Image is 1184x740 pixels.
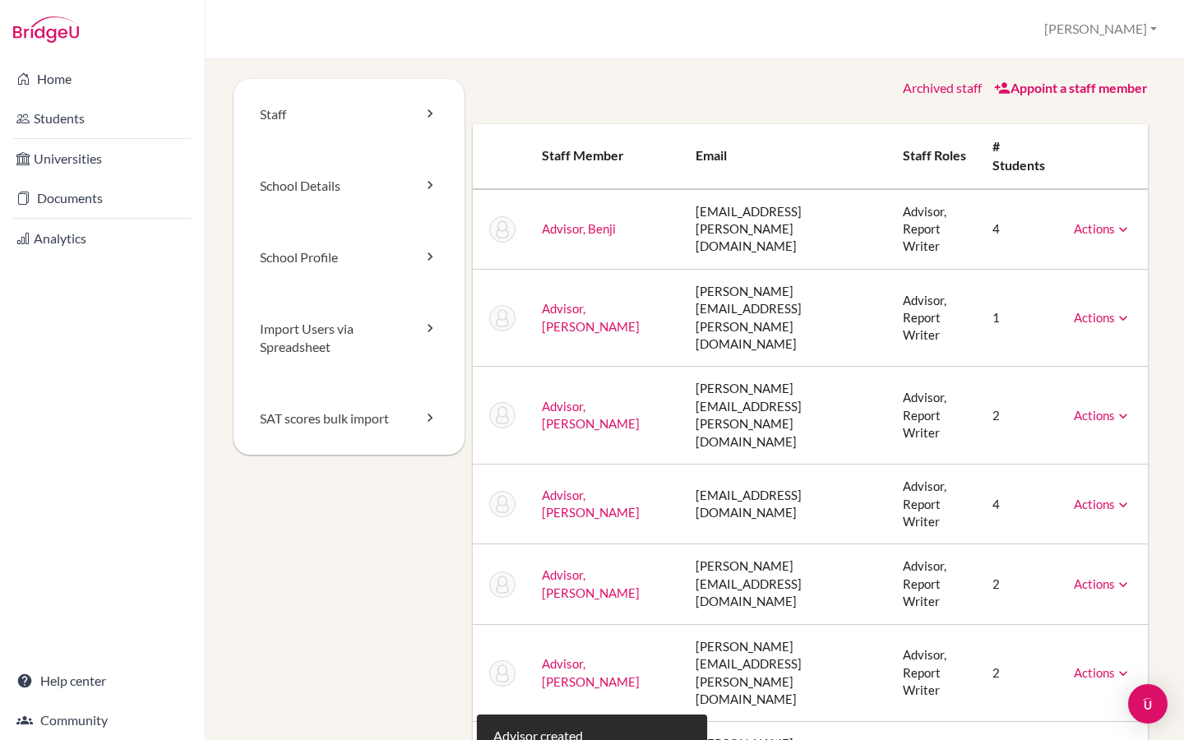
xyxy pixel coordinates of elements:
a: Actions [1074,310,1131,325]
a: Community [3,704,201,737]
a: Actions [1074,497,1131,511]
th: Email [682,124,890,189]
img: Marco Advisor [489,491,516,517]
td: [PERSON_NAME][EMAIL_ADDRESS][PERSON_NAME][DOMAIN_NAME] [682,624,890,722]
a: Archived staff [903,80,982,95]
td: Advisor, Report Writer [890,189,979,270]
td: Advisor, Report Writer [890,544,979,624]
button: [PERSON_NAME] [1037,14,1164,44]
a: Actions [1074,576,1131,591]
a: Documents [3,182,201,215]
td: Advisor, Report Writer [890,624,979,722]
img: Benji Advisor [489,216,516,243]
a: School Details [234,150,465,222]
td: 4 [979,189,1061,270]
img: Bridge-U [13,16,79,43]
a: Import Users via Spreadsheet [234,294,465,384]
td: Advisor, Report Writer [890,269,979,367]
a: School Profile [234,222,465,294]
a: Actions [1074,665,1131,680]
td: [PERSON_NAME][EMAIL_ADDRESS][PERSON_NAME][DOMAIN_NAME] [682,367,890,465]
a: Students [3,102,201,135]
td: Advisor, Report Writer [890,367,979,465]
a: Help center [3,664,201,697]
td: 2 [979,544,1061,624]
a: Analytics [3,222,201,255]
img: Jessica Advisor [489,305,516,331]
td: 2 [979,624,1061,722]
a: Advisor, [PERSON_NAME] [542,488,640,520]
a: Staff [234,79,465,150]
th: Staff member [529,124,682,189]
a: Universities [3,142,201,175]
td: [PERSON_NAME][EMAIL_ADDRESS][DOMAIN_NAME] [682,544,890,624]
td: [PERSON_NAME][EMAIL_ADDRESS][PERSON_NAME][DOMAIN_NAME] [682,269,890,367]
a: Actions [1074,408,1131,423]
a: Home [3,62,201,95]
a: Advisor, [PERSON_NAME] [542,399,640,431]
a: Advisor, [PERSON_NAME] [542,567,640,599]
a: Advisor, [PERSON_NAME] [542,656,640,688]
td: 1 [979,269,1061,367]
td: 2 [979,367,1061,465]
a: Appoint a staff member [994,80,1148,95]
a: SAT scores bulk import [234,383,465,455]
td: [EMAIL_ADDRESS][DOMAIN_NAME] [682,465,890,544]
td: Advisor, Report Writer [890,465,979,544]
a: Advisor, [PERSON_NAME] [542,301,640,333]
img: Lydia Advisor [489,402,516,428]
a: Advisor, Benji [542,221,616,236]
th: Staff roles [890,124,979,189]
img: Riya Advisor [489,660,516,687]
a: Actions [1074,221,1131,236]
th: # students [979,124,1061,189]
td: [EMAIL_ADDRESS][PERSON_NAME][DOMAIN_NAME] [682,189,890,270]
td: 4 [979,465,1061,544]
img: Nandini Advisor [489,571,516,598]
div: Open Intercom Messenger [1128,684,1168,724]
